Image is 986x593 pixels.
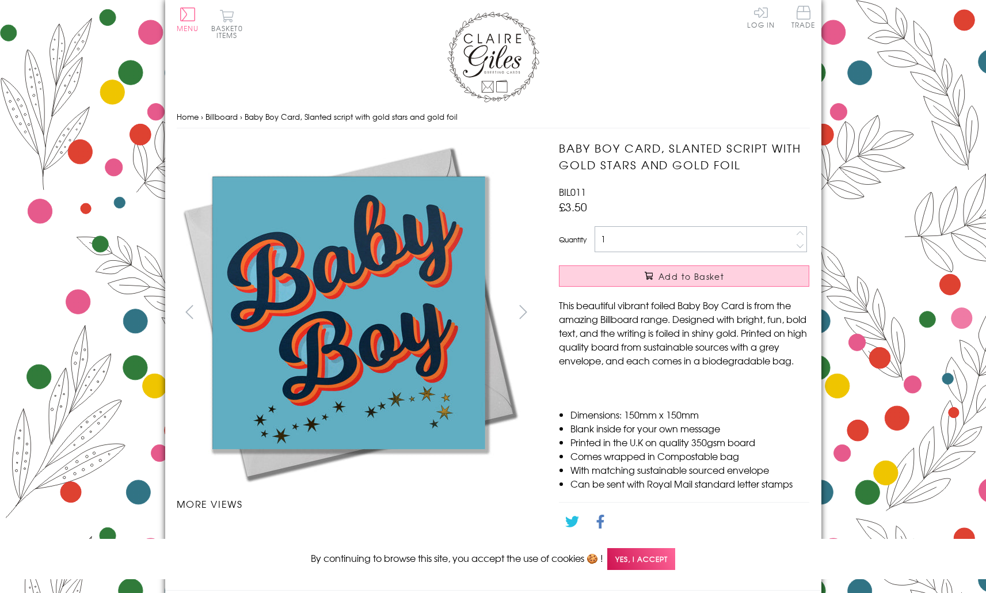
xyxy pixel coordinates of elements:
[245,111,458,122] span: Baby Boy Card, Slanted script with gold stars and gold foil
[177,7,199,32] button: Menu
[201,111,203,122] span: ›
[570,477,809,491] li: Can be sent with Royal Mail standard letter stamps
[240,111,242,122] span: ›
[216,23,243,40] span: 0 items
[177,140,522,485] img: Baby Boy Card, Slanted script with gold stars and gold foil
[356,522,446,548] li: Carousel Page 3
[747,6,775,28] a: Log In
[570,421,809,435] li: Blank inside for your own message
[446,522,536,548] li: Carousel Page 4
[607,548,675,571] span: Yes, I accept
[570,435,809,449] li: Printed in the U.K on quality 350gsm board
[447,12,539,102] img: Claire Giles Greetings Cards
[559,265,809,287] button: Add to Basket
[559,234,587,245] label: Quantity
[559,185,586,199] span: BIL011
[177,522,536,573] ul: Carousel Pagination
[205,111,238,122] a: Billboard
[177,299,203,325] button: prev
[177,497,536,511] h3: More views
[559,140,809,173] h1: Baby Boy Card, Slanted script with gold stars and gold foil
[510,299,536,325] button: next
[211,9,243,39] button: Basket0 items
[570,408,809,421] li: Dimensions: 150mm x 150mm
[177,23,199,33] span: Menu
[177,105,810,129] nav: breadcrumbs
[177,522,267,548] li: Carousel Page 1 (Current Slide)
[791,6,816,31] a: Trade
[791,6,816,28] span: Trade
[559,199,587,215] span: £3.50
[559,298,809,367] p: This beautiful vibrant foiled Baby Boy Card is from the amazing Billboard range. Designed with br...
[570,463,809,477] li: With matching sustainable sourced envelope
[267,522,356,548] li: Carousel Page 2
[177,111,199,122] a: Home
[658,271,724,282] span: Add to Basket
[570,449,809,463] li: Comes wrapped in Compostable bag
